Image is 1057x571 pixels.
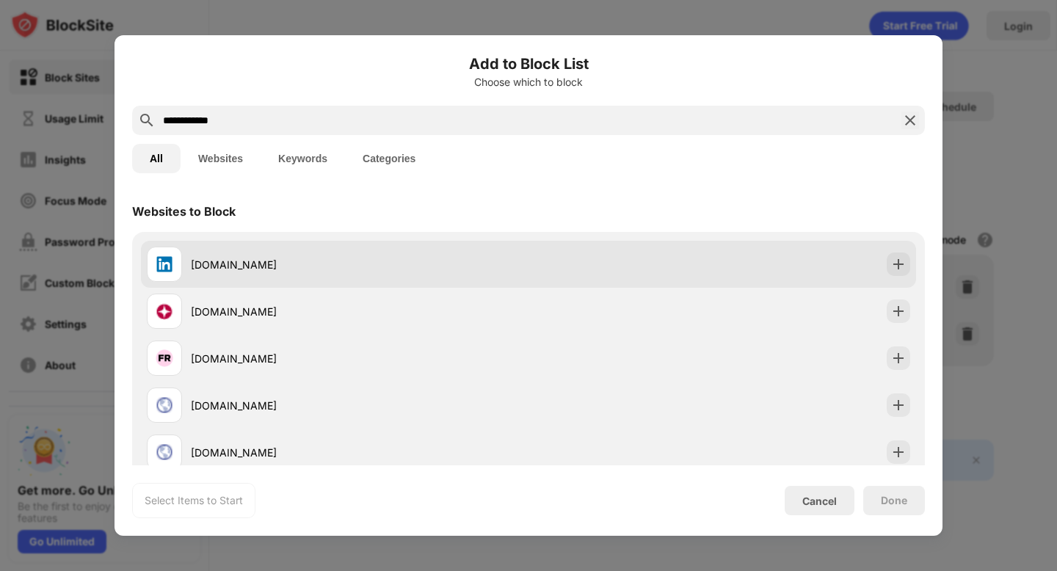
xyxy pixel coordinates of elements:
div: Select Items to Start [145,493,243,508]
img: favicons [156,349,173,367]
div: [DOMAIN_NAME] [191,351,528,366]
div: Websites to Block [132,204,236,219]
img: favicons [156,255,173,273]
button: All [132,144,181,173]
div: [DOMAIN_NAME] [191,304,528,319]
div: Done [881,495,907,506]
img: favicons [156,443,173,461]
button: Keywords [261,144,345,173]
div: [DOMAIN_NAME] [191,445,528,460]
img: search-close [901,112,919,129]
button: Websites [181,144,261,173]
button: Categories [345,144,433,173]
div: Cancel [802,495,837,507]
img: search.svg [138,112,156,129]
img: favicons [156,302,173,320]
img: favicons [156,396,173,414]
h6: Add to Block List [132,53,925,75]
div: [DOMAIN_NAME] [191,398,528,413]
div: [DOMAIN_NAME] [191,257,528,272]
div: Choose which to block [132,76,925,88]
